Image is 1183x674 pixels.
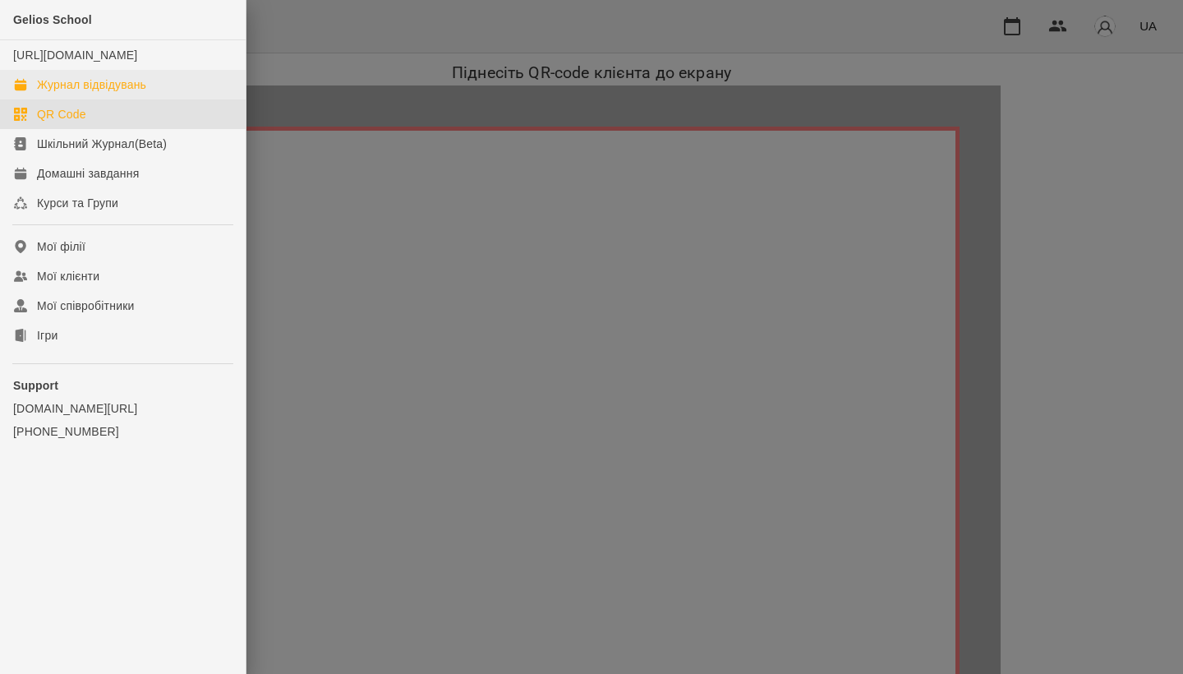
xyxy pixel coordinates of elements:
a: [PHONE_NUMBER] [13,423,232,440]
div: QR Code [37,106,86,122]
div: Шкільний Журнал(Beta) [37,136,167,152]
span: Gelios School [13,13,92,26]
p: Support [13,377,232,394]
div: Мої філії [37,238,85,255]
a: [URL][DOMAIN_NAME] [13,48,137,62]
div: Мої клієнти [37,268,99,284]
div: Мої співробітники [37,298,135,314]
div: Курси та Групи [37,195,118,211]
div: Домашні завдання [37,165,139,182]
a: [DOMAIN_NAME][URL] [13,400,232,417]
div: Ігри [37,327,58,344]
div: Журнал відвідувань [37,76,146,93]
